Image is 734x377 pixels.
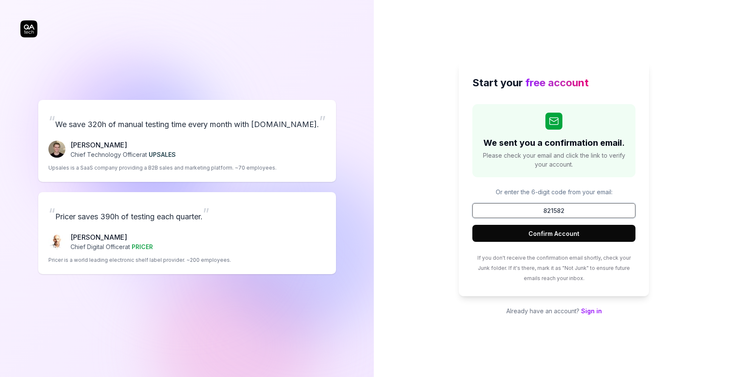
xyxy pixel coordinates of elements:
p: We save 320h of manual testing time every month with [DOMAIN_NAME]. [48,110,326,133]
p: Upsales is a SaaS company providing a B2B sales and marketing platform. ~70 employees. [48,164,277,172]
h2: Start your [472,75,635,91]
h2: We sent you a confirmation email. [483,136,625,149]
p: Pricer saves 390h of testing each quarter. [48,202,326,225]
img: Fredrik Seidl [48,141,65,158]
button: Confirm Account [472,225,635,242]
p: [PERSON_NAME] [71,140,176,150]
span: “ [48,112,55,131]
span: free account [525,77,589,89]
img: Chris Chalkitis [48,233,65,250]
p: Or enter the 6-digit code from your email: [472,187,635,196]
p: Pricer is a world leading electronic shelf label provider. ~200 employees. [48,256,231,264]
span: Please check your email and click the link to verify your account. [481,151,627,169]
a: Sign in [581,307,602,315]
p: Already have an account? [459,306,649,315]
a: “Pricer saves 390h of testing each quarter.”Chris Chalkitis[PERSON_NAME]Chief Digital Officerat P... [38,192,336,274]
span: ” [203,204,209,223]
p: Chief Digital Officer at [71,242,153,251]
span: UPSALES [149,151,176,158]
span: PRICER [132,243,153,250]
span: ” [319,112,326,131]
p: Chief Technology Officer at [71,150,176,159]
a: “We save 320h of manual testing time every month with [DOMAIN_NAME].”Fredrik Seidl[PERSON_NAME]Ch... [38,100,336,182]
span: “ [48,204,55,223]
p: [PERSON_NAME] [71,232,153,242]
span: If you don't receive the confirmation email shortly, check your Junk folder. If it's there, mark ... [477,255,631,281]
